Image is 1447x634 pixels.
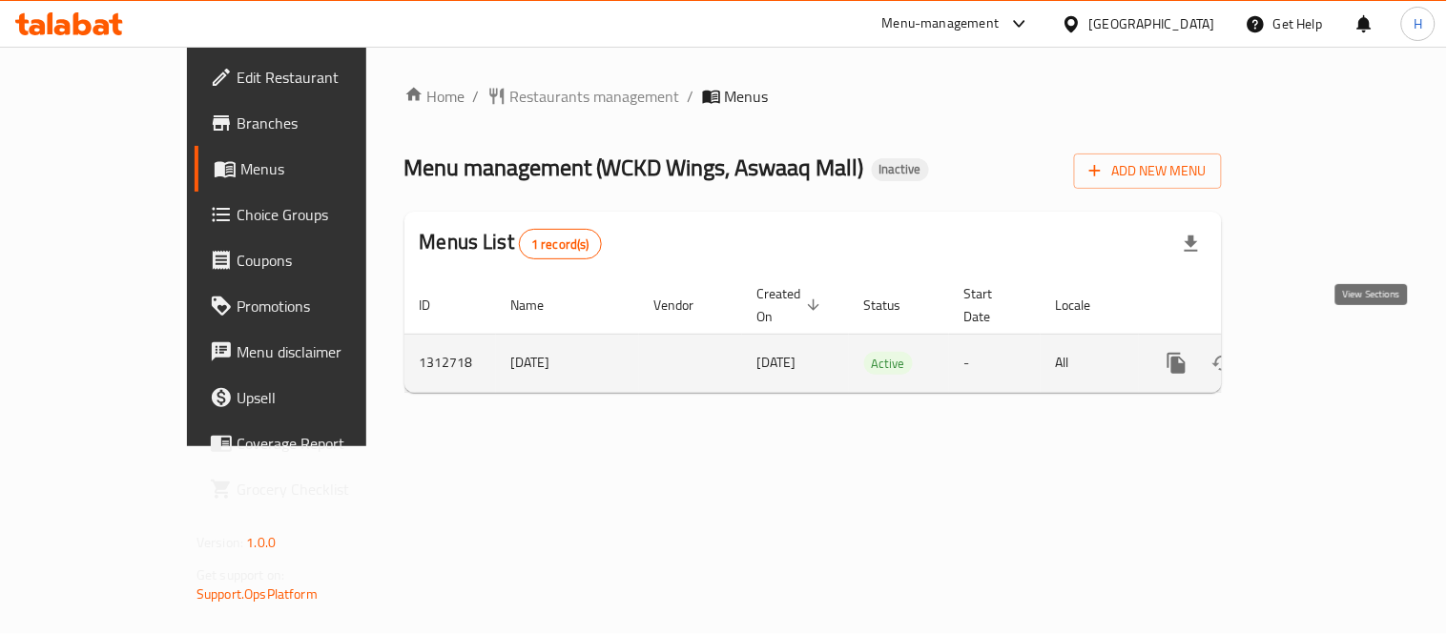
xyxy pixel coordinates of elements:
span: Start Date [964,282,1018,328]
a: Restaurants management [487,85,680,108]
span: Version: [196,530,243,555]
div: Active [864,352,913,375]
a: Upsell [195,375,428,420]
span: Menus [240,157,413,180]
span: Inactive [872,161,929,177]
a: Coverage Report [195,420,428,466]
span: Promotions [237,295,413,317]
span: 1.0.0 [246,530,276,555]
span: 1 record(s) [520,235,601,254]
nav: breadcrumb [404,85,1222,108]
span: Choice Groups [237,203,413,226]
span: Name [511,294,569,317]
span: Menus [725,85,769,108]
span: Coupons [237,249,413,272]
h2: Menus List [420,228,602,259]
a: Branches [195,100,428,146]
a: Choice Groups [195,192,428,237]
span: Created On [757,282,826,328]
span: Edit Restaurant [237,66,413,89]
span: Active [864,353,913,375]
div: Export file [1168,221,1214,267]
a: Menu disclaimer [195,329,428,375]
a: Menus [195,146,428,192]
div: Inactive [872,158,929,181]
table: enhanced table [404,276,1353,393]
a: Coupons [195,237,428,283]
th: Actions [1139,276,1353,335]
span: ID [420,294,456,317]
span: Branches [237,112,413,134]
span: Upsell [237,386,413,409]
a: Edit Restaurant [195,54,428,100]
a: Support.OpsPlatform [196,582,318,606]
span: Status [864,294,926,317]
span: Restaurants management [510,85,680,108]
span: Grocery Checklist [237,478,413,501]
span: [DATE] [757,350,796,375]
div: [GEOGRAPHIC_DATA] [1089,13,1215,34]
span: Vendor [654,294,719,317]
button: more [1154,340,1200,386]
li: / [473,85,480,108]
a: Promotions [195,283,428,329]
span: Locale [1056,294,1116,317]
a: Grocery Checklist [195,466,428,512]
span: Get support on: [196,562,284,587]
td: - [949,334,1041,392]
td: 1312718 [404,334,496,392]
div: Total records count [519,229,602,259]
li: / [688,85,694,108]
button: Add New Menu [1074,153,1222,189]
span: H [1414,13,1422,34]
span: Add New Menu [1089,159,1207,183]
td: [DATE] [496,334,639,392]
div: Menu-management [882,12,1000,35]
span: Menu disclaimer [237,340,413,363]
span: Menu management ( WCKD Wings, Aswaaq Mall ) [404,146,864,189]
a: Home [404,85,465,108]
td: All [1041,334,1139,392]
span: Coverage Report [237,432,413,455]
